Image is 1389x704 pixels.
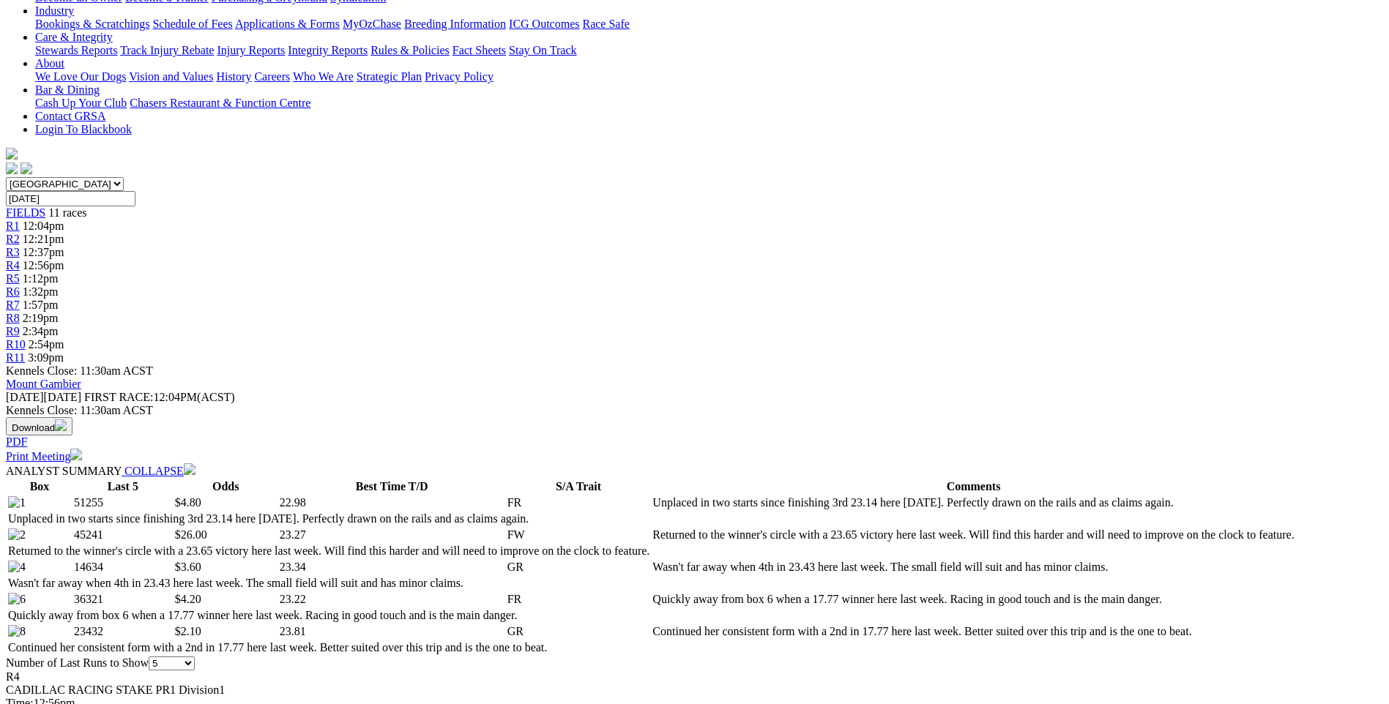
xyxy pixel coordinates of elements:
[21,162,32,174] img: twitter.svg
[288,44,368,56] a: Integrity Reports
[8,593,26,606] img: 6
[509,18,579,30] a: ICG Outcomes
[73,528,173,542] td: 45241
[28,351,64,364] span: 3:09pm
[35,70,126,83] a: We Love Our Dogs
[23,312,59,324] span: 2:19pm
[507,560,651,574] td: GR
[293,70,354,83] a: Who We Are
[70,449,82,460] img: printer.svg
[6,285,20,298] span: R6
[6,463,1383,478] div: ANALYST SUMMARY
[582,18,629,30] a: Race Safe
[507,495,651,510] td: FR
[29,338,64,351] span: 2:54pm
[23,285,59,298] span: 1:32pm
[7,576,650,591] td: Wasn't far away when 4th in 23.43 here last week. The small field will suit and has minor claims.
[6,404,1383,417] div: Kennels Close: 11:30am ACST
[6,417,72,435] button: Download
[73,624,173,639] td: 23432
[35,4,74,17] a: Industry
[23,220,64,232] span: 12:04pm
[7,544,650,558] td: Returned to the winner's circle with a 23.65 victory here last week. Will find this harder and wi...
[7,640,650,655] td: Continued her consistent form with a 2nd in 17.77 here last week. Better suited over this trip an...
[509,44,576,56] a: Stay On Track
[6,162,18,174] img: facebook.svg
[6,391,81,403] span: [DATE]
[175,625,201,637] span: $2.10
[7,608,650,623] td: Quickly away from box 6 when a 17.77 winner here last week. Racing in good touch and is the main ...
[254,70,290,83] a: Careers
[23,233,64,245] span: 12:21pm
[84,391,235,403] span: 12:04PM(ACST)
[652,592,1295,607] td: Quickly away from box 6 when a 17.77 winner here last week. Racing in good touch and is the main ...
[6,220,20,232] a: R1
[6,338,26,351] a: R10
[73,592,173,607] td: 36321
[35,18,149,30] a: Bookings & Scratchings
[6,656,1383,670] div: Number of Last Runs to Show
[6,391,44,403] span: [DATE]
[122,465,195,477] a: COLLAPSE
[652,479,1295,494] th: Comments
[6,206,45,219] span: FIELDS
[8,625,26,638] img: 8
[6,435,27,448] a: PDF
[652,560,1295,574] td: Wasn't far away when 4th in 23.43 here last week. The small field will suit and has minor claims.
[35,44,117,56] a: Stewards Reports
[6,272,20,285] a: R5
[6,312,20,324] a: R8
[120,44,214,56] a: Track Injury Rebate
[35,18,1383,31] div: Industry
[6,325,20,337] a: R9
[175,561,201,573] span: $3.60
[6,299,20,311] a: R7
[175,528,207,541] span: $26.00
[279,624,505,639] td: 23.81
[8,496,26,509] img: 1
[279,592,505,607] td: 23.22
[6,233,20,245] a: R2
[23,259,64,272] span: 12:56pm
[23,272,59,285] span: 1:12pm
[652,624,1295,639] td: Continued her consistent form with a 2nd in 17.77 here last week. Better suited over this trip an...
[8,561,26,574] img: 4
[6,259,20,272] span: R4
[84,391,153,403] span: FIRST RACE:
[6,670,20,683] span: R4
[35,123,132,135] a: Login To Blackbook
[453,44,506,56] a: Fact Sheets
[35,97,127,109] a: Cash Up Your Club
[652,528,1295,542] td: Returned to the winner's circle with a 23.65 victory here last week. Will find this harder and wi...
[73,479,173,494] th: Last 5
[35,110,105,122] a: Contact GRSA
[425,70,494,83] a: Privacy Policy
[35,83,100,96] a: Bar & Dining
[6,364,153,377] span: Kennels Close: 11:30am ACST
[6,684,1383,697] div: CADILLAC RACING STAKE PR1 Division1
[279,560,505,574] td: 23.34
[8,528,26,542] img: 2
[174,479,278,494] th: Odds
[6,435,1383,449] div: Download
[124,465,184,477] span: COLLAPSE
[175,496,201,509] span: $4.80
[6,378,81,390] a: Mount Gambier
[343,18,401,30] a: MyOzChase
[6,191,135,206] input: Select date
[35,31,113,43] a: Care & Integrity
[130,97,310,109] a: Chasers Restaurant & Function Centre
[6,246,20,258] a: R3
[35,70,1383,83] div: About
[279,495,505,510] td: 22.98
[217,44,285,56] a: Injury Reports
[6,351,25,364] a: R11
